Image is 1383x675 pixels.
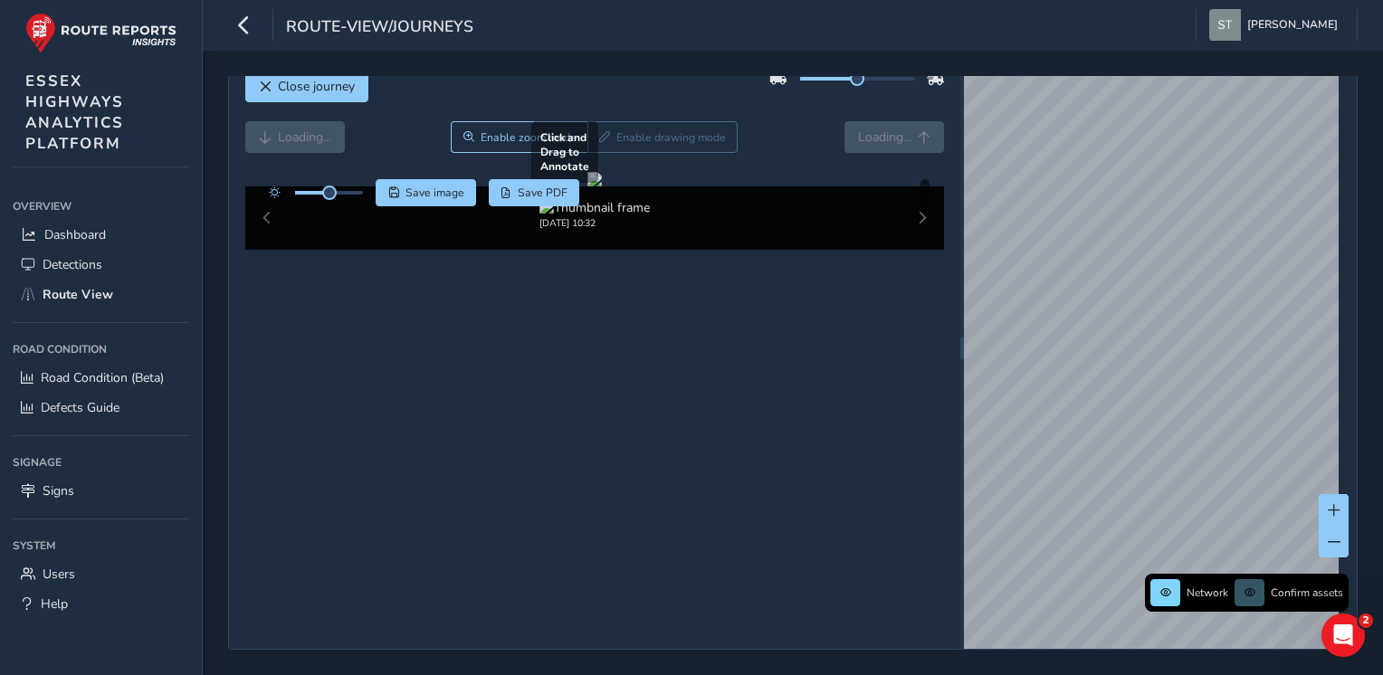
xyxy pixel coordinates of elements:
div: System [13,532,189,559]
span: Enable zoom mode [481,130,577,145]
button: Zoom [451,121,587,153]
a: Route View [13,280,189,309]
div: Signage [13,449,189,476]
span: Help [41,595,68,613]
span: [PERSON_NAME] [1247,9,1338,41]
a: Defects Guide [13,393,189,423]
a: Users [13,559,189,589]
img: diamond-layout [1209,9,1241,41]
span: Save image [405,185,464,200]
button: [PERSON_NAME] [1209,9,1344,41]
span: Road Condition (Beta) [41,369,164,386]
button: PDF [489,179,580,206]
span: ESSEX HIGHWAYS ANALYTICS PLATFORM [25,71,124,154]
span: Defects Guide [41,399,119,416]
span: Route View [43,286,113,303]
span: Save PDF [518,185,568,200]
span: Close journey [278,78,355,95]
div: [DATE] 10:32 [539,216,650,230]
button: Close journey [245,71,368,102]
span: Confirm assets [1271,585,1343,600]
a: Road Condition (Beta) [13,363,189,393]
span: Detections [43,256,102,273]
span: Dashboard [44,226,106,243]
span: route-view/journeys [286,15,473,41]
span: 2 [1359,613,1373,628]
img: rr logo [25,13,176,53]
span: Users [43,566,75,583]
a: Help [13,589,189,619]
a: Signs [13,476,189,506]
span: Network [1187,585,1228,600]
button: Save [376,179,476,206]
div: Overview [13,193,189,220]
a: Detections [13,250,189,280]
span: Signs [43,482,74,499]
div: Road Condition [13,336,189,363]
img: Thumbnail frame [539,199,650,216]
iframe: Intercom live chat [1321,613,1365,657]
a: Dashboard [13,220,189,250]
